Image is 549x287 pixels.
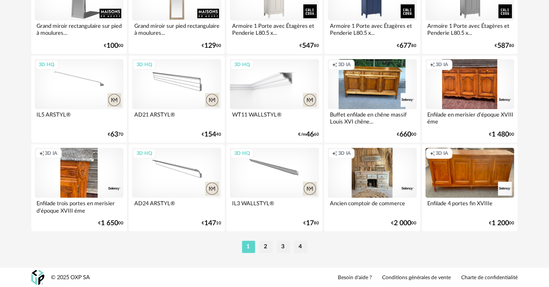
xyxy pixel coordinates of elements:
a: Creation icon 3D IA Enfilade trois portes en merisier d’époque XVIII éme €1 65000 [31,144,127,231]
div: € 80 [299,43,319,49]
span: 1 480 [492,132,509,137]
a: Besoin d'aide ? [338,274,372,281]
div: € 80 [495,43,514,49]
span: 3D IA [436,150,449,157]
span: 1 200 [492,220,509,226]
div: Armoire 1 Porte avec Étagères et Penderie L80.5 x... [426,20,515,38]
span: Creation icon [332,62,337,68]
span: 129 [204,43,216,49]
div: Enfilade en merisier d’époque XVIII éme [426,109,515,127]
div: Armoire 1 Porte avec Étagères et Penderie L80.5 x... [230,20,319,38]
div: € 00 [489,132,514,137]
div: €/m 60 [298,132,319,137]
div: € 00 [397,132,417,137]
span: 3D IA [338,62,351,68]
span: 154 [204,132,216,137]
div: Armoire 1 Porte avec Étagères et Penderie L80.5 x... [328,20,417,38]
div: 3D HQ [230,148,254,159]
span: 547 [302,43,314,49]
div: € 00 [392,220,417,226]
div: Grand miroir sur pied rectangulaire à moulures... [132,20,221,38]
a: 3D HQ AD21 ARSTYL® €15440 [129,56,225,143]
li: 2 [260,241,273,253]
div: € 80 [397,43,417,49]
div: IL5 ARSTYL® [35,109,124,127]
div: Grand miroir rectangulaire sur pied à moulures... [35,20,124,38]
div: 3D HQ [230,60,254,70]
div: Buffet enfilade en chêne massif Louis XVI chêne... [328,109,417,127]
div: WT11 WALLSTYL® [230,109,319,127]
li: 3 [277,241,290,253]
span: 100 [106,43,118,49]
span: 677 [400,43,412,49]
div: € 00 [489,220,514,226]
span: Creation icon [430,62,435,68]
span: 1 650 [101,220,118,226]
div: € 80 [303,220,319,226]
span: 587 [497,43,509,49]
div: 3D HQ [133,148,156,159]
a: Creation icon 3D IA Buffet enfilade en chêne massif Louis XVI chêne... €66000 [324,56,420,143]
img: OXP [31,270,44,285]
a: Charte de confidentialité [462,274,518,281]
li: 1 [242,241,255,253]
div: AD21 ARSTYL® [132,109,221,127]
a: Creation icon 3D IA Ancien comptoir de commerce €2 00000 [324,144,420,231]
a: 3D HQ WT11 WALLSTYL® €/m4660 [226,56,323,143]
div: € 00 [98,220,123,226]
div: € 00 [202,43,221,49]
div: AD24 ARSTYL® [132,198,221,215]
div: 3D HQ [35,60,59,70]
div: Ancien comptoir de commerce [328,198,417,215]
div: € 00 [104,43,123,49]
span: 147 [204,220,216,226]
span: 17 [306,220,314,226]
span: 660 [400,132,412,137]
span: 2 000 [394,220,412,226]
div: 3D HQ [133,60,156,70]
span: Creation icon [39,150,44,157]
span: 46 [306,132,314,137]
div: IL3 WALLSTYL® [230,198,319,215]
a: Creation icon 3D IA Enfilade 4 portes fin XVIIIe €1 20000 [422,144,518,231]
span: 3D IA [338,150,351,157]
div: € 10 [202,220,221,226]
a: Creation icon 3D IA Enfilade en merisier d’époque XVIII éme €1 48000 [422,56,518,143]
span: 3D IA [436,62,449,68]
a: 3D HQ IL3 WALLSTYL® €1780 [226,144,323,231]
div: Enfilade 4 portes fin XVIIIe [426,198,515,215]
span: Creation icon [332,150,337,157]
div: Enfilade trois portes en merisier d’époque XVIII éme [35,198,124,215]
a: 3D HQ AD24 ARSTYL® €14710 [129,144,225,231]
span: Creation icon [430,150,435,157]
div: © 2025 OXP SA [51,274,90,281]
a: Conditions générales de vente [383,274,451,281]
span: 3D IA [45,150,58,157]
li: 4 [294,241,307,253]
a: 3D HQ IL5 ARSTYL® €6370 [31,56,127,143]
div: € 70 [108,132,123,137]
span: 63 [110,132,118,137]
div: € 40 [202,132,221,137]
